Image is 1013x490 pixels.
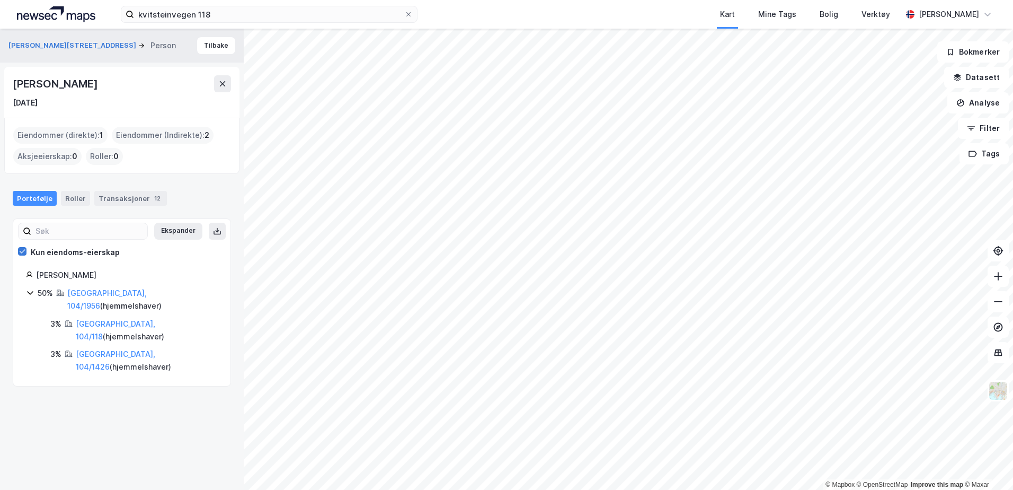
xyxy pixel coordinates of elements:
[76,348,218,373] div: ( hjemmelshaver )
[67,288,147,310] a: [GEOGRAPHIC_DATA], 104/1956
[112,127,214,144] div: Eiendommer (Indirekte) :
[67,287,218,312] div: ( hjemmelshaver )
[50,348,61,361] div: 3%
[919,8,979,21] div: [PERSON_NAME]
[720,8,735,21] div: Kart
[958,118,1009,139] button: Filter
[31,246,120,259] div: Kun eiendoms-eierskap
[13,127,108,144] div: Eiendommer (direkte) :
[31,223,147,239] input: Søk
[947,92,1009,113] button: Analyse
[61,191,90,206] div: Roller
[988,381,1008,401] img: Z
[825,481,855,488] a: Mapbox
[36,269,218,282] div: [PERSON_NAME]
[205,129,209,142] span: 2
[17,6,95,22] img: logo.a4113a55bc3d86da70a041830d287a7e.svg
[820,8,838,21] div: Bolig
[50,318,61,330] div: 3%
[13,75,100,92] div: [PERSON_NAME]
[154,223,202,240] button: Ekspander
[857,481,908,488] a: OpenStreetMap
[86,148,123,165] div: Roller :
[76,319,155,341] a: [GEOGRAPHIC_DATA], 104/118
[76,318,218,343] div: ( hjemmelshaver )
[134,6,404,22] input: Søk på adresse, matrikkel, gårdeiere, leietakere eller personer
[38,287,53,300] div: 50%
[937,41,1009,63] button: Bokmerker
[960,439,1013,490] div: Kontrollprogram for chat
[94,191,167,206] div: Transaksjoner
[944,67,1009,88] button: Datasett
[8,40,138,51] button: [PERSON_NAME][STREET_ADDRESS]
[861,8,890,21] div: Verktøy
[100,129,103,142] span: 1
[13,191,57,206] div: Portefølje
[152,193,163,204] div: 12
[13,148,82,165] div: Aksjeeierskap :
[72,150,77,163] span: 0
[150,39,176,52] div: Person
[959,143,1009,164] button: Tags
[113,150,119,163] span: 0
[960,439,1013,490] iframe: Chat Widget
[911,481,963,488] a: Improve this map
[76,349,155,371] a: [GEOGRAPHIC_DATA], 104/1426
[197,37,235,54] button: Tilbake
[758,8,796,21] div: Mine Tags
[13,97,38,109] div: [DATE]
